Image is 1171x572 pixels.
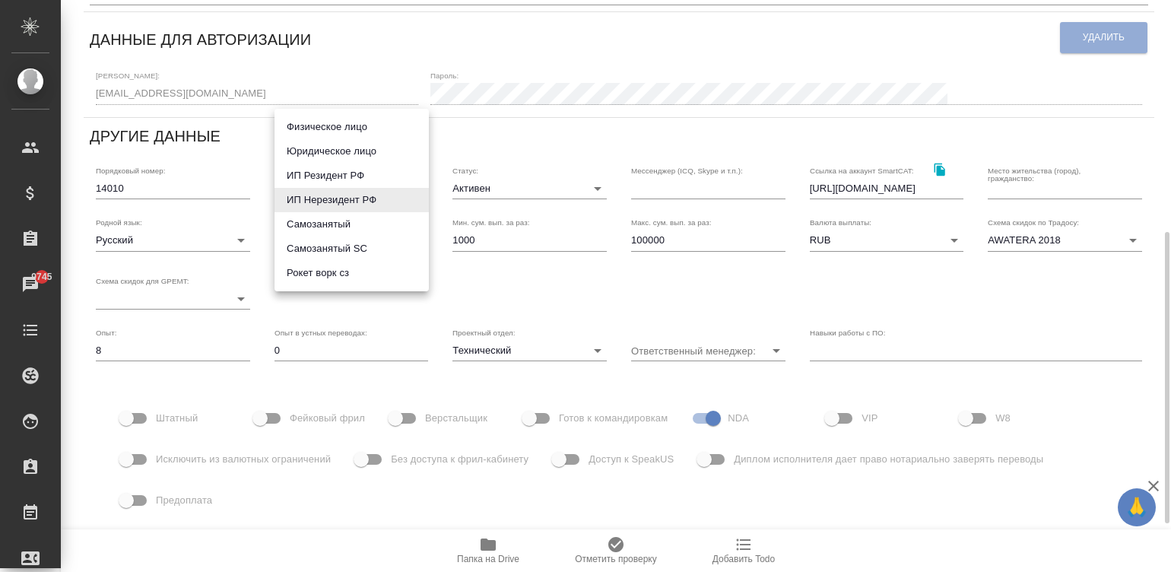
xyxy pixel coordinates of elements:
[275,164,429,188] li: ИП Резидент РФ
[275,237,429,261] li: Самозанятый SC
[275,188,429,212] li: ИП Нерезидент РФ
[275,261,429,285] li: Рокет ворк сз
[275,139,429,164] li: Юридическое лицо
[275,115,429,139] li: Физическое лицо
[275,212,429,237] li: Самозанятый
